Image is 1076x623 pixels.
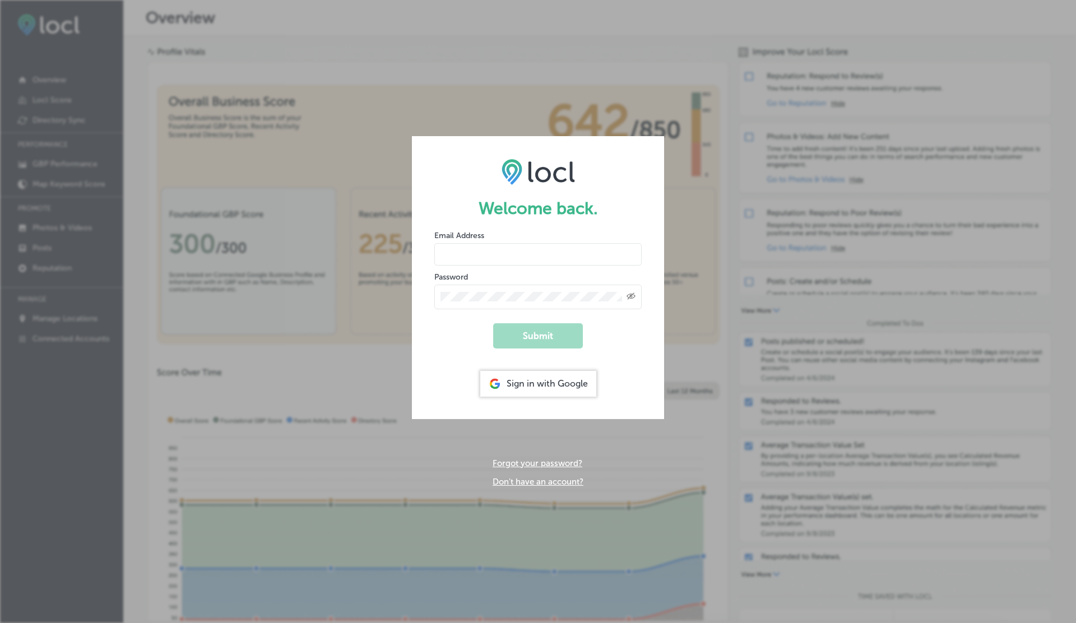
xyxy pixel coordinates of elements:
span: Toggle password visibility [627,292,636,302]
h1: Welcome back. [434,198,642,218]
img: LOCL logo [502,159,575,184]
div: Sign in with Google [480,371,596,397]
a: Forgot your password? [493,458,582,468]
label: Password [434,272,468,282]
a: Don't have an account? [493,477,583,487]
label: Email Address [434,231,484,240]
button: Submit [493,323,583,348]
